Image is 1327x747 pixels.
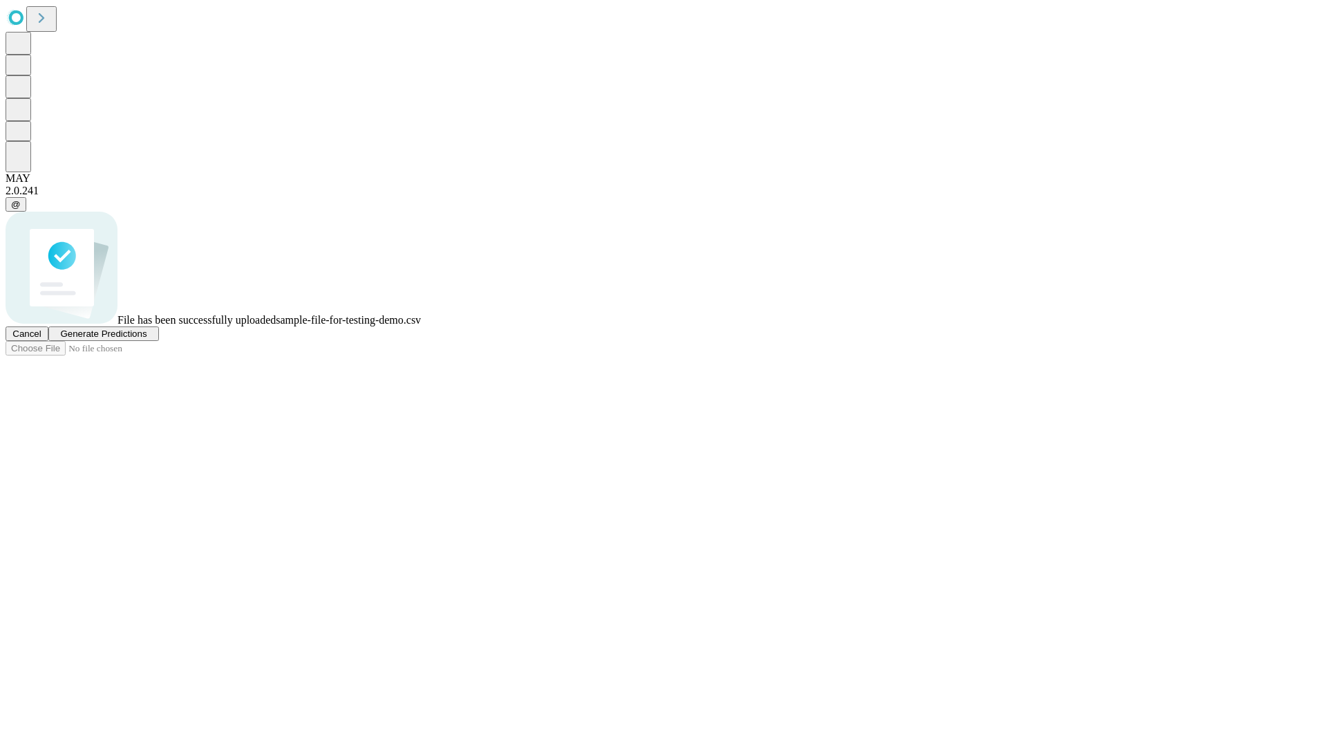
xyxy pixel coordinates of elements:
span: @ [11,199,21,210]
span: sample-file-for-testing-demo.csv [276,314,421,326]
button: Generate Predictions [48,326,159,341]
div: MAY [6,172,1321,185]
button: Cancel [6,326,48,341]
span: Cancel [12,329,41,339]
span: File has been successfully uploaded [117,314,276,326]
div: 2.0.241 [6,185,1321,197]
span: Generate Predictions [60,329,147,339]
button: @ [6,197,26,212]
